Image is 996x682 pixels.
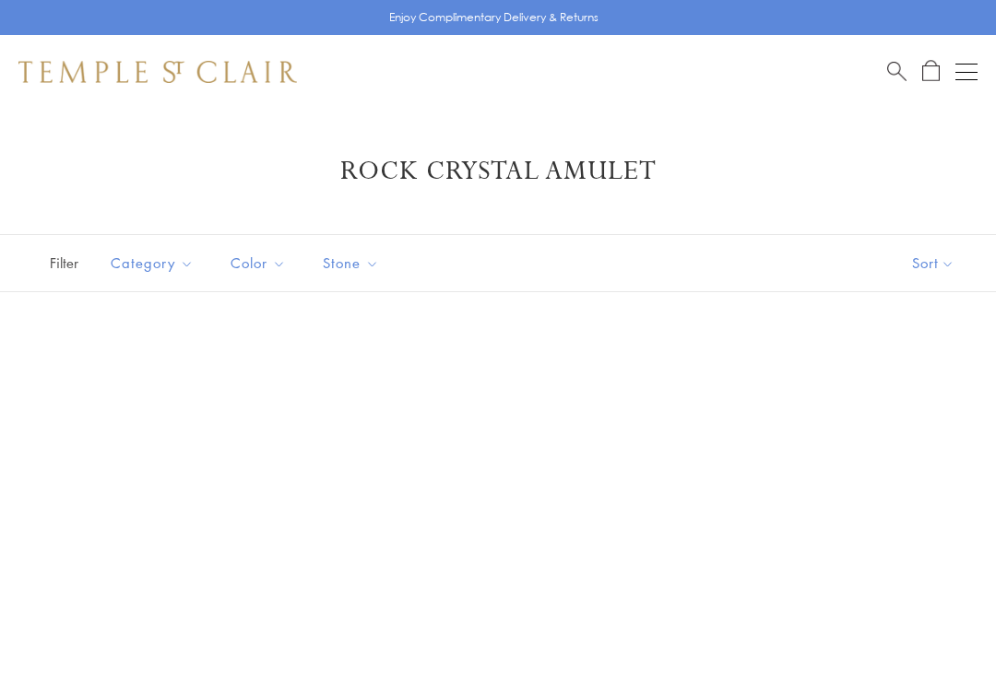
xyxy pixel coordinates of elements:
span: Stone [314,252,393,275]
button: Color [217,242,300,284]
span: Color [221,252,300,275]
p: Enjoy Complimentary Delivery & Returns [389,8,599,27]
button: Open navigation [955,61,978,83]
h1: Rock Crystal Amulet [46,155,950,188]
a: Search [887,60,907,83]
button: Category [97,242,207,284]
span: Category [101,252,207,275]
a: Open Shopping Bag [922,60,940,83]
button: Show sort by [871,235,996,291]
iframe: Gorgias live chat messenger [904,595,978,664]
button: Stone [309,242,393,284]
img: Temple St. Clair [18,61,297,83]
